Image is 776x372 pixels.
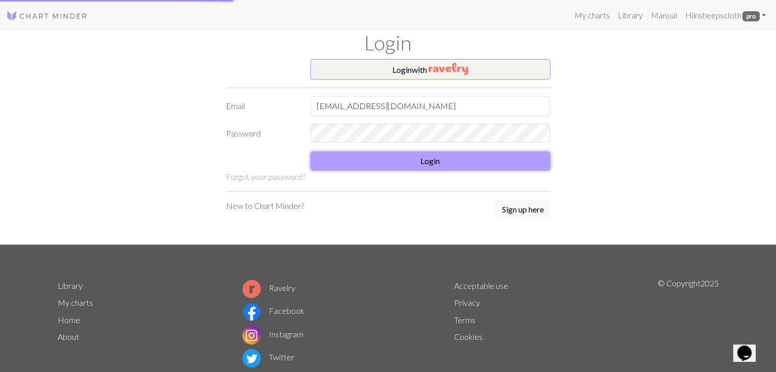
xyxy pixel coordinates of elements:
[647,5,681,25] a: Manual
[733,331,766,362] iframe: chat widget
[495,200,550,220] a: Sign up here
[742,11,760,21] span: pro
[58,332,79,341] a: About
[242,306,305,315] a: Facebook
[52,31,725,55] h1: Login
[226,172,306,181] a: Forgot your password?
[454,281,508,290] a: Acceptable use
[6,10,88,22] img: Logo
[58,298,93,307] a: My charts
[658,277,719,370] p: © Copyright 2025
[454,332,483,341] a: Cookies
[681,5,770,25] a: Hiinsheepscloth pro
[242,349,261,367] img: Twitter logo
[310,59,550,79] button: Loginwith
[226,200,304,212] p: New to Chart Minder?
[495,200,550,219] button: Sign up here
[614,5,647,25] a: Library
[242,326,261,344] img: Instagram logo
[242,352,294,362] a: Twitter
[454,298,480,307] a: Privacy
[242,283,295,293] a: Ravelry
[310,151,550,171] button: Login
[242,280,261,298] img: Ravelry logo
[220,96,304,116] label: Email
[220,124,304,143] label: Password
[570,5,614,25] a: My charts
[429,63,468,75] img: Ravelry
[58,315,80,325] a: Home
[242,329,304,339] a: Instagram
[242,303,261,321] img: Facebook logo
[58,281,83,290] a: Library
[454,315,475,325] a: Terms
